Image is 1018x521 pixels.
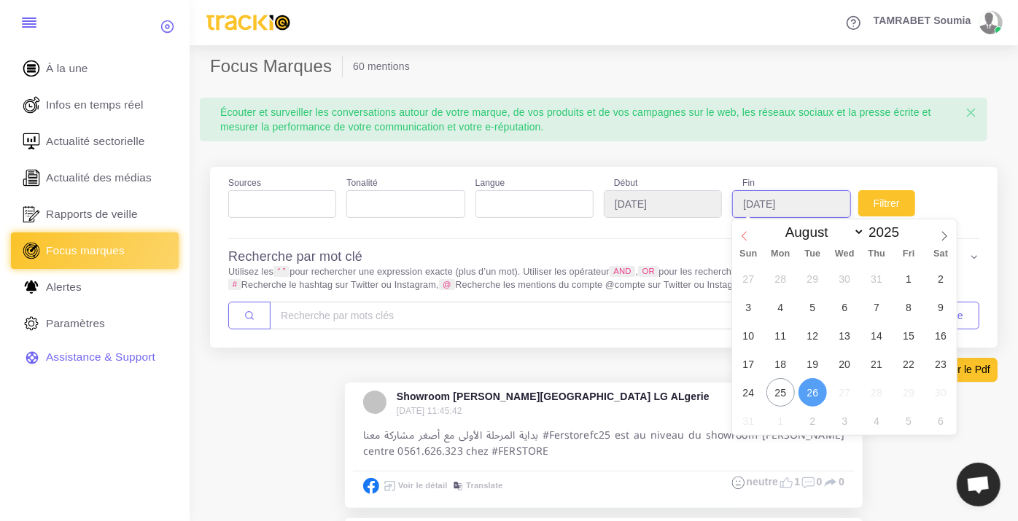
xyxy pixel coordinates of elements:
span: August 11, 2025 [766,321,795,350]
code: AND [610,266,636,277]
img: revue-editorielle.svg [20,167,42,189]
span: August 17, 2025 [734,350,763,378]
img: facebook.svg [363,478,379,494]
a: TAMRABET Soumia avatar [866,11,1008,34]
span: Rapports de veille [46,206,138,222]
span: Paramètres [46,316,105,332]
span: August 16, 2025 [927,321,955,350]
span: August 31, 2025 [734,407,763,435]
span: Fri [893,249,925,259]
span: TAMRABET Soumia [874,15,971,26]
span: July 29, 2025 [799,265,827,293]
span: August 23, 2025 [927,350,955,378]
a: Alertes [11,269,179,305]
span: August 6, 2025 [831,293,859,321]
img: rapport_1.svg [20,203,42,225]
span: August 24, 2025 [734,378,763,407]
img: share.svg [823,474,839,490]
span: August 27, 2025 [831,378,859,407]
a: Voir le détail [381,481,447,490]
span: August 26, 2025 [799,378,827,407]
button: Close [955,98,987,128]
img: parametre.svg [20,313,42,334]
span: August 12, 2025 [799,321,827,350]
span: September 5, 2025 [895,407,923,435]
small: [DATE] 11:45:42 [397,406,462,416]
span: Mon [764,249,796,259]
span: August 1, 2025 [895,265,923,293]
a: Ouvrir le chat [957,463,1000,506]
img: trackio.svg [200,8,297,37]
span: Assistance & Support [46,349,155,365]
span: Tue [796,249,828,259]
a: Infos en temps réel [11,87,179,123]
span: August 21, 2025 [863,350,891,378]
p: Utilisez les pour rechercher une expression exacte (plus d’un mot). Utiliser les opérateur , pour... [228,265,979,291]
p: بداية المرحلة الأولى مع أصغر مشاركة معنا #Ferstorefc25 est au niveau du showroom [PERSON_NAME] ce... [363,428,844,461]
span: September 3, 2025 [831,407,859,435]
img: focus-marques.svg [20,240,42,262]
code: @ [439,279,456,290]
h6: neutre 1 0 0 [730,474,844,490]
span: August 3, 2025 [734,293,763,321]
span: August 20, 2025 [831,350,859,378]
input: Amount [270,302,898,329]
code: “ ” [273,266,290,277]
span: Alertes [46,279,82,295]
span: Sat [925,249,957,259]
span: August 9, 2025 [927,293,955,321]
img: Alerte.svg [20,276,42,298]
img: expand.svg [381,478,397,494]
span: Sun [732,249,764,259]
span: September 6, 2025 [927,407,955,435]
a: Focus marques [11,232,179,269]
code: # [228,279,241,290]
a: À la une [11,50,179,87]
label: Tonalité [346,176,377,190]
span: August 4, 2025 [766,293,795,321]
h5: Showroom [PERSON_NAME][GEOGRAPHIC_DATA] LG ALgerie [397,391,710,403]
span: Thu [860,249,893,259]
label: Fin [732,176,850,190]
span: July 27, 2025 [734,265,763,293]
h2: Focus Marques [210,56,343,77]
a: Actualité des médias [11,160,179,196]
img: revue-live.svg [20,94,42,116]
img: revue-sectorielle.svg [20,130,42,152]
span: August 14, 2025 [863,321,891,350]
a: Actualité sectorielle [11,123,179,160]
code: OR [638,266,658,277]
span: Actualité sectorielle [46,133,145,149]
input: Year [865,224,911,240]
a: Rapports de veille [11,196,179,232]
a: Translate [450,481,503,490]
span: August 18, 2025 [766,350,795,378]
img: avatar [979,11,998,34]
label: Début [604,176,722,190]
span: August 15, 2025 [895,321,923,350]
label: Sources [228,176,261,190]
img: likes.svg [778,474,794,490]
span: September 4, 2025 [863,407,891,435]
span: Wed [828,249,860,259]
span: September 2, 2025 [799,407,827,435]
span: Actualité des médias [46,170,152,186]
span: August 7, 2025 [863,293,891,321]
span: August 13, 2025 [831,321,859,350]
span: July 30, 2025 [831,265,859,293]
span: August 29, 2025 [895,378,923,407]
input: YYYY-MM-DD [604,190,722,218]
span: July 28, 2025 [766,265,795,293]
label: Langue [475,176,505,190]
span: × [965,101,977,124]
img: neutral.svg [730,474,746,490]
img: home.svg [20,58,42,79]
h4: Recherche par mot clé [228,249,362,265]
span: August 2, 2025 [927,265,955,293]
span: August 30, 2025 [927,378,955,407]
input: YYYY-MM-DD [732,190,850,218]
img: comment.svg [800,474,816,490]
span: August 10, 2025 [734,321,763,350]
span: À la une [46,60,88,77]
span: August 19, 2025 [799,350,827,378]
